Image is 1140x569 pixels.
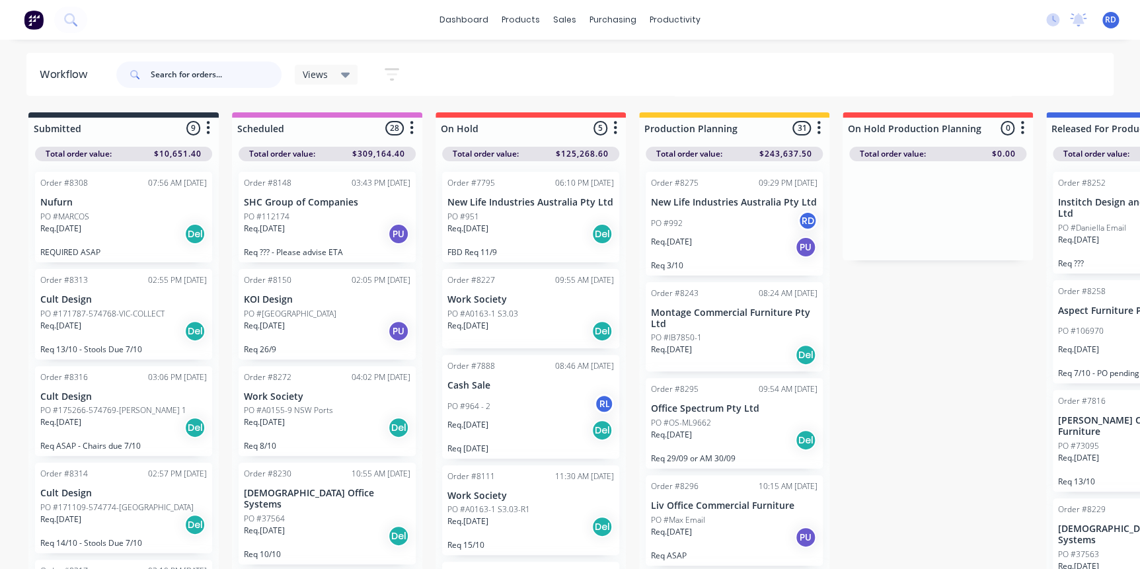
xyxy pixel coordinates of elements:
[591,420,613,441] div: Del
[148,274,207,286] div: 02:55 PM [DATE]
[447,320,488,332] p: Req. [DATE]
[759,148,812,160] span: $243,637.50
[244,391,410,402] p: Work Society
[447,197,614,208] p: New Life Industries Australia Pty Ltd
[40,177,88,189] div: Order #8308
[453,148,519,160] span: Total order value:
[388,417,409,438] div: Del
[759,480,817,492] div: 10:15 AM [DATE]
[547,10,583,30] div: sales
[244,211,289,223] p: PO #112174
[646,282,823,372] div: Order #824308:24 AM [DATE]Montage Commercial Furniture Pty LtdPO #IB7850-1Req.[DATE]Del
[244,247,410,257] p: Req ??? - Please advise ETA
[447,490,614,502] p: Work Society
[447,274,495,286] div: Order #8227
[388,525,409,547] div: Del
[651,383,699,395] div: Order #8295
[447,211,479,223] p: PO #951
[244,513,285,525] p: PO #37564
[651,197,817,208] p: New Life Industries Australia Pty Ltd
[35,463,212,553] div: Order #831402:57 PM [DATE]Cult DesignPO #171109-574774-[GEOGRAPHIC_DATA]Req.[DATE]DelReq 14/10 - ...
[244,488,410,510] p: [DEMOGRAPHIC_DATA] Office Systems
[35,366,212,457] div: Order #831603:06 PM [DATE]Cult DesignPO #175266-574769-[PERSON_NAME] 1Req.[DATE]DelReq ASAP - Cha...
[651,514,705,526] p: PO #Max Email
[651,307,817,330] p: Montage Commercial Furniture Pty Ltd
[46,148,112,160] span: Total order value:
[447,380,614,391] p: Cash Sale
[1058,325,1104,337] p: PO #106970
[244,371,291,383] div: Order #8272
[352,177,410,189] div: 03:43 PM [DATE]
[433,10,495,30] a: dashboard
[447,247,614,257] p: FBD Req 11/9
[555,360,614,372] div: 08:46 AM [DATE]
[1058,395,1106,407] div: Order #7816
[40,391,207,402] p: Cult Design
[651,500,817,512] p: Liv Office Commercial Furniture
[35,269,212,360] div: Order #831302:55 PM [DATE]Cult DesignPO #171787-574768-VIC-COLLECTReq.[DATE]DelReq 13/10 - Stools...
[1058,285,1106,297] div: Order #8258
[555,471,614,482] div: 11:30 AM [DATE]
[591,321,613,342] div: Del
[442,269,619,348] div: Order #822709:55 AM [DATE]Work SocietyPO #A0163-1 S3.03Req.[DATE]Del
[40,320,81,332] p: Req. [DATE]
[244,344,410,354] p: Req 26/9
[447,294,614,305] p: Work Society
[795,237,816,258] div: PU
[651,480,699,492] div: Order #8296
[656,148,722,160] span: Total order value:
[1058,452,1099,464] p: Req. [DATE]
[244,441,410,451] p: Req 8/10
[148,371,207,383] div: 03:06 PM [DATE]
[40,371,88,383] div: Order #8316
[239,366,416,457] div: Order #827204:02 PM [DATE]Work SocietyPO #A0155-9 NSW PortsReq.[DATE]DelReq 8/10
[40,197,207,208] p: Nufurn
[795,430,816,451] div: Del
[40,468,88,480] div: Order #8314
[447,504,530,515] p: PO #A0163-1 S3.03-R1
[154,148,202,160] span: $10,651.40
[442,465,619,556] div: Order #811111:30 AM [DATE]Work SocietyPO #A0163-1 S3.03-R1Req.[DATE]DelReq 15/10
[352,371,410,383] div: 04:02 PM [DATE]
[244,177,291,189] div: Order #8148
[40,344,207,354] p: Req 13/10 - Stools Due 7/10
[35,172,212,262] div: Order #830807:56 AM [DATE]NufurnPO #MARCOSReq.[DATE]DelREQUIRED ASAP
[184,417,206,438] div: Del
[249,148,315,160] span: Total order value:
[184,514,206,535] div: Del
[244,308,336,320] p: PO #[GEOGRAPHIC_DATA]
[646,378,823,469] div: Order #829509:54 AM [DATE]Office Spectrum Pty LtdPO #OS-ML9662Req.[DATE]DelReq 29/09 or AM 30/09
[1058,440,1099,452] p: PO #73095
[447,515,488,527] p: Req. [DATE]
[651,287,699,299] div: Order #8243
[447,223,488,235] p: Req. [DATE]
[591,516,613,537] div: Del
[40,441,207,451] p: Req ASAP - Chairs due 7/10
[40,502,194,513] p: PO #171109-574774-[GEOGRAPHIC_DATA]
[352,468,410,480] div: 10:55 AM [DATE]
[651,344,692,356] p: Req. [DATE]
[239,269,416,360] div: Order #815002:05 PM [DATE]KOI DesignPO #[GEOGRAPHIC_DATA]Req.[DATE]PUReq 26/9
[555,274,614,286] div: 09:55 AM [DATE]
[447,540,614,550] p: Req 15/10
[646,172,823,276] div: Order #827509:29 PM [DATE]New Life Industries Australia Pty LtdPO #992RDReq.[DATE]PUReq 3/10
[244,416,285,428] p: Req. [DATE]
[651,526,692,538] p: Req. [DATE]
[40,274,88,286] div: Order #8313
[244,549,410,559] p: Req 10/10
[244,223,285,235] p: Req. [DATE]
[1063,148,1129,160] span: Total order value:
[651,550,817,560] p: Req ASAP
[1058,504,1106,515] div: Order #8229
[651,332,702,344] p: PO #IB7850-1
[244,274,291,286] div: Order #8150
[40,538,207,548] p: Req 14/10 - Stools Due 7/10
[40,488,207,499] p: Cult Design
[992,148,1016,160] span: $0.00
[40,294,207,305] p: Cult Design
[556,148,609,160] span: $125,268.60
[651,417,711,429] p: PO #OS-ML9662
[651,429,692,441] p: Req. [DATE]
[184,321,206,342] div: Del
[1105,14,1116,26] span: RD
